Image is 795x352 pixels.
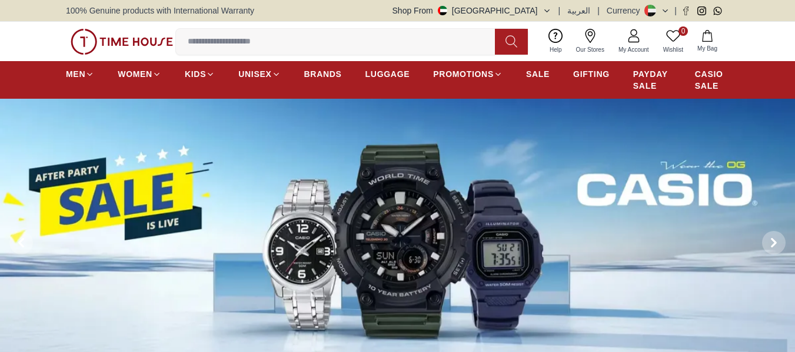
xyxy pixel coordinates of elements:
[118,63,161,85] a: WOMEN
[573,63,610,85] a: GIFTING
[365,63,410,85] a: LUGGAGE
[633,68,671,92] span: PAYDAY SALE
[304,68,342,80] span: BRANDS
[690,28,724,55] button: My Bag
[392,5,551,16] button: Shop From[GEOGRAPHIC_DATA]
[633,63,671,96] a: PAYDAY SALE
[185,63,215,85] a: KIDS
[526,63,550,85] a: SALE
[614,45,654,54] span: My Account
[674,5,677,16] span: |
[238,63,280,85] a: UNISEX
[597,5,600,16] span: |
[118,68,152,80] span: WOMEN
[66,5,254,16] span: 100% Genuine products with International Warranty
[438,6,447,15] img: United Arab Emirates
[433,63,503,85] a: PROMOTIONS
[66,63,94,85] a: MEN
[238,68,271,80] span: UNISEX
[543,26,569,56] a: Help
[678,26,688,36] span: 0
[695,68,729,92] span: CASIO SALE
[569,26,611,56] a: Our Stores
[185,68,206,80] span: KIDS
[656,26,690,56] a: 0Wishlist
[71,29,173,55] img: ...
[304,63,342,85] a: BRANDS
[713,6,722,15] a: Whatsapp
[681,6,690,15] a: Facebook
[693,44,722,53] span: My Bag
[66,68,85,80] span: MEN
[695,63,729,96] a: CASIO SALE
[697,6,706,15] a: Instagram
[607,5,645,16] div: Currency
[571,45,609,54] span: Our Stores
[658,45,688,54] span: Wishlist
[573,68,610,80] span: GIFTING
[567,5,590,16] button: العربية
[558,5,561,16] span: |
[365,68,410,80] span: LUGGAGE
[433,68,494,80] span: PROMOTIONS
[526,68,550,80] span: SALE
[545,45,567,54] span: Help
